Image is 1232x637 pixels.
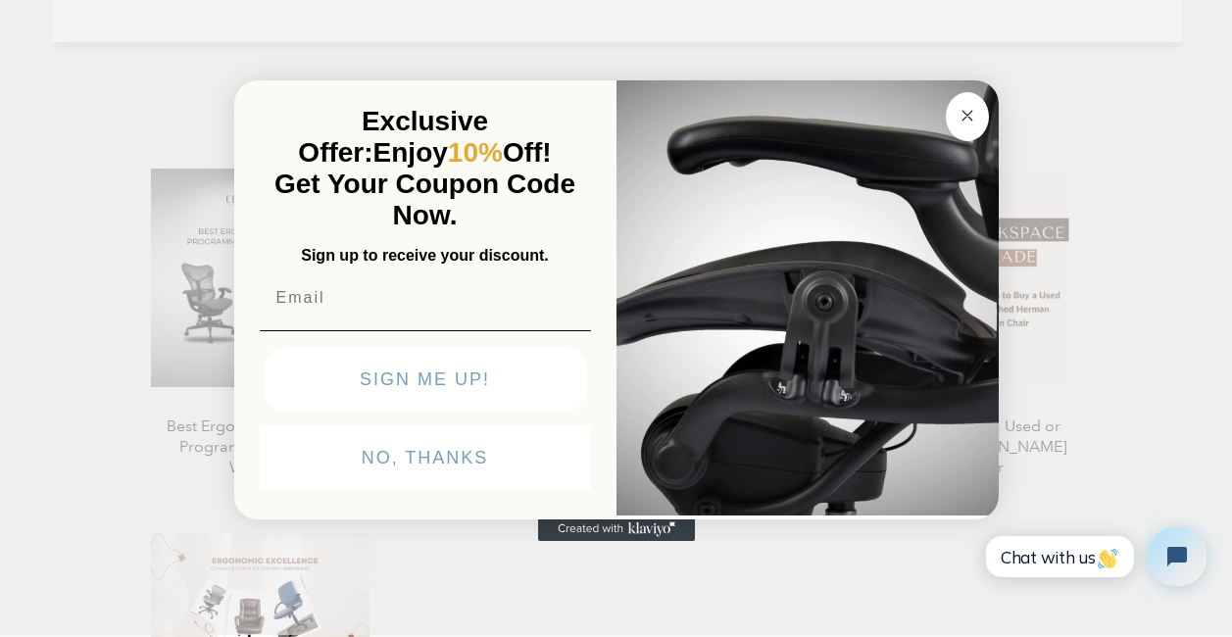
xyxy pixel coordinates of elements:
span: Exclusive Offer: [298,106,488,168]
span: Sign up to receive your discount. [301,247,548,264]
span: 10% [448,137,503,168]
button: SIGN ME UP! [264,347,587,412]
input: Email [260,278,591,318]
a: Created with Klaviyo - opens in a new tab [538,517,695,541]
img: underline [260,330,591,331]
span: Get Your Coupon Code Now. [274,169,575,230]
img: 92d77583-a095-41f6-84e7-858462e0427a.jpeg [616,76,999,515]
button: NO, THANKS [260,425,591,490]
span: Enjoy Off! [373,137,552,168]
button: Close dialog [946,92,989,141]
iframe: Tidio Chat [964,511,1223,603]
